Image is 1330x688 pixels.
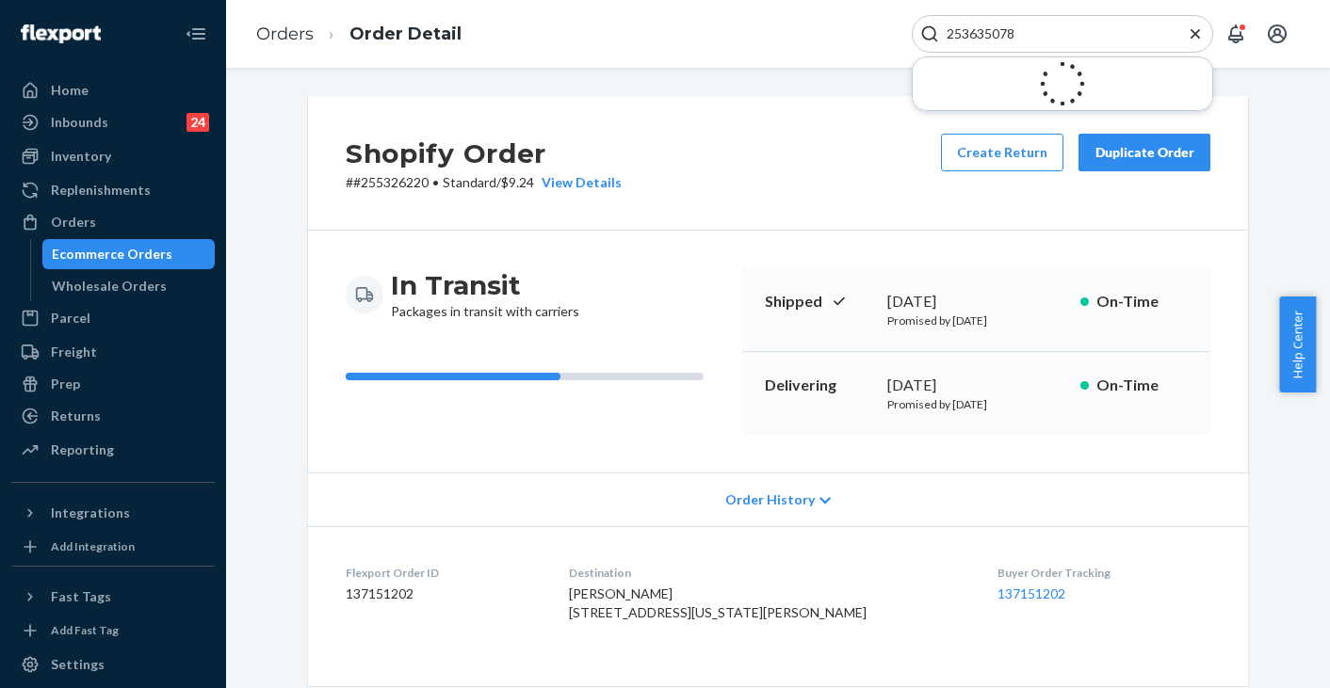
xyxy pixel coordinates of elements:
div: Reporting [51,440,114,459]
span: [PERSON_NAME] [STREET_ADDRESS][US_STATE][PERSON_NAME] [569,585,867,620]
div: Returns [51,407,101,425]
dt: Flexport Order ID [346,565,539,581]
a: Add Integration [11,536,215,558]
button: Fast Tags [11,582,215,612]
div: Add Integration [51,538,135,554]
a: Prep [11,369,215,399]
button: Create Return [941,134,1063,171]
p: Delivering [765,375,872,396]
a: Home [11,75,215,105]
a: Order Detail [349,24,462,44]
p: # #255326220 / $9.24 [346,173,622,192]
button: Integrations [11,498,215,528]
a: Reporting [11,435,215,465]
p: Promised by [DATE] [887,396,1065,412]
dt: Buyer Order Tracking [997,565,1210,581]
div: Home [51,81,89,100]
button: Close Navigation [177,15,215,53]
div: Ecommerce Orders [52,245,172,264]
div: [DATE] [887,375,1065,396]
p: Promised by [DATE] [887,312,1065,328]
div: Replenishments [51,181,151,200]
a: Freight [11,337,215,367]
div: Fast Tags [51,587,111,606]
div: Freight [51,343,97,361]
div: 24 [187,113,209,132]
div: Inventory [51,147,111,166]
div: Wholesale Orders [52,277,167,296]
h2: Shopify Order [346,134,622,173]
p: On-Time [1096,375,1188,396]
a: Replenishments [11,175,215,205]
span: Standard [443,174,496,190]
button: Help Center [1279,296,1316,392]
a: Add Fast Tag [11,619,215,642]
ol: breadcrumbs [241,7,477,62]
input: Search Input [939,24,1171,43]
p: Shipped [765,291,872,312]
div: Settings [51,655,105,674]
div: Integrations [51,504,130,522]
a: Settings [11,649,215,680]
span: Order History [725,490,815,509]
div: Inbounds [51,113,108,132]
button: Open account menu [1258,15,1296,53]
a: Inventory [11,141,215,171]
div: Parcel [51,309,90,328]
dt: Destination [569,565,966,581]
a: Orders [11,207,215,237]
a: Returns [11,401,215,431]
a: Orders [256,24,314,44]
img: Flexport logo [21,24,101,43]
svg: Search Icon [920,24,939,43]
dd: 137151202 [346,584,539,603]
iframe: Opens a widget where you can chat to one of our agents [1210,632,1311,679]
button: Duplicate Order [1079,134,1210,171]
a: 137151202 [997,585,1065,601]
button: Close Search [1186,24,1205,44]
a: Inbounds24 [11,107,215,137]
a: Ecommerce Orders [42,239,216,269]
p: On-Time [1096,291,1188,312]
a: Parcel [11,303,215,333]
div: Duplicate Order [1095,143,1194,162]
div: Packages in transit with carriers [391,268,579,321]
div: Orders [51,213,96,232]
div: Prep [51,375,80,393]
div: [DATE] [887,291,1065,312]
div: Add Fast Tag [51,622,119,638]
button: View Details [534,173,622,192]
h3: In Transit [391,268,579,302]
a: Wholesale Orders [42,271,216,301]
button: Open notifications [1217,15,1255,53]
span: • [432,174,439,190]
